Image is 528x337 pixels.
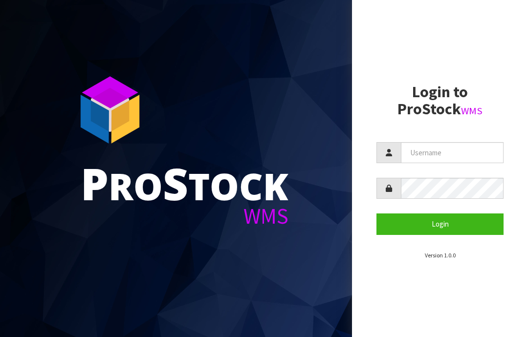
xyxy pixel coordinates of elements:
small: WMS [461,105,483,117]
span: P [81,153,109,213]
img: ProStock Cube [73,73,147,147]
h2: Login to ProStock [376,84,504,118]
div: WMS [81,205,288,227]
input: Username [401,142,504,163]
button: Login [376,213,504,234]
small: Version 1.0.0 [425,252,456,259]
div: ro tock [81,161,288,205]
span: S [163,153,188,213]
